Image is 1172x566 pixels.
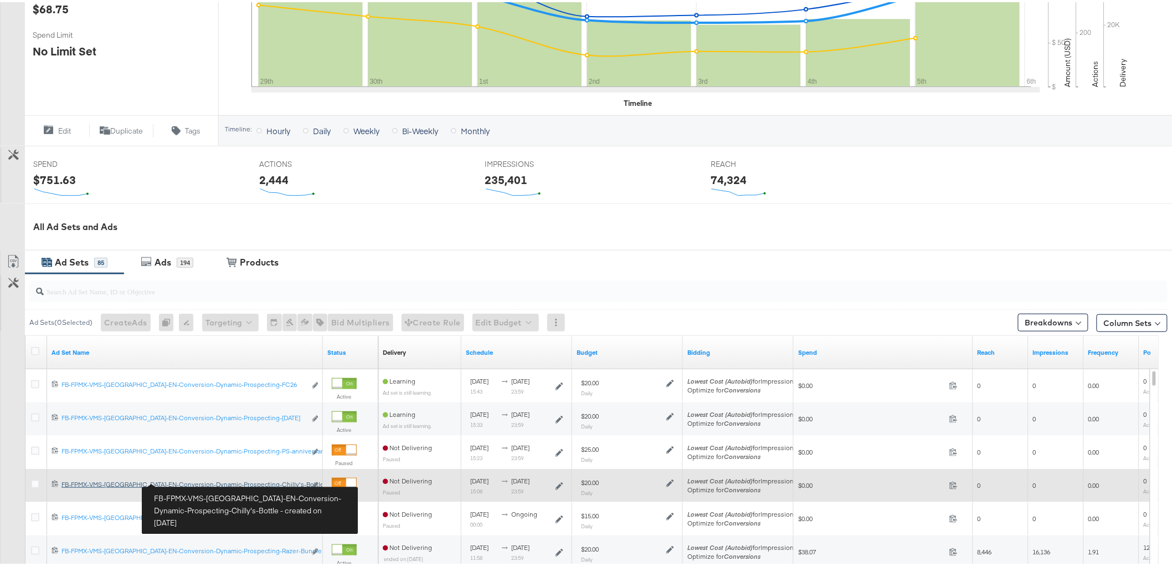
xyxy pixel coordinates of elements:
[332,557,357,564] label: Active
[687,517,797,526] div: Optimize for
[581,521,593,527] sub: Daily
[978,379,981,387] span: 0
[470,408,489,416] span: [DATE]
[1144,452,1161,459] sub: Actions
[332,457,357,465] label: Paused
[581,476,599,485] div: $20.00
[724,417,760,425] em: Conversions
[724,550,760,558] em: Conversions
[978,346,1024,355] a: The number of people your ad was served to.
[461,123,490,134] span: Monthly
[383,520,400,527] sub: Paused
[1088,545,1099,554] span: 1.91
[687,346,789,355] a: Shows your bid and optimisation settings for this Ad Set.
[1018,312,1088,329] button: Breakdowns
[33,170,76,186] div: $751.63
[511,552,523,559] sub: 23:59
[687,475,753,483] em: Lowest Cost (Autobid)
[470,386,482,392] sub: 15:43
[1033,446,1036,454] span: 0
[61,511,306,523] a: FB-FPMX-VMS-[GEOGRAPHIC_DATA]-EN-Conversion-Dynamic-Prospecting-K-pop-hunter-collection
[1088,412,1099,421] span: 0.00
[332,491,357,498] label: Paused
[1144,408,1147,416] span: 0
[581,376,599,385] div: $20.00
[470,375,489,383] span: [DATE]
[687,541,753,549] em: Lowest Cost (Autobid)
[511,486,523,492] sub: 23:59
[61,445,306,453] div: FB-FPMX-VMS-[GEOGRAPHIC_DATA]-EN-Conversion-Dynamic-Prospecting-PS-anniversary
[383,346,406,355] a: Reflects the ability of your Ad Set to achieve delivery based on ad states, schedule and budget.
[687,408,797,416] span: for Impressions
[24,122,89,135] button: Edit
[687,508,797,516] span: for Impressions
[511,419,523,426] sub: 23:59
[687,550,797,559] div: Optimize for
[687,375,753,383] em: Lowest Cost (Autobid)
[383,375,415,383] span: Learning
[55,254,89,267] div: Ad Sets
[577,346,678,355] a: Shows the current budget of Ad Set.
[1033,346,1080,355] a: The number of times your ad was served. On mobile apps an ad is counted as served the first time ...
[1144,441,1147,450] span: 0
[581,443,599,452] div: $25.00
[978,545,992,554] span: 8,446
[724,517,760,525] em: Conversions
[240,254,279,267] div: Products
[1088,446,1099,454] span: 0.00
[687,375,797,383] span: for Impressions
[185,124,201,134] span: Tags
[44,274,1062,295] input: Search Ad Set Name, ID or Objective
[89,122,154,135] button: Duplicate
[1088,512,1099,521] span: 0.00
[383,508,432,516] span: Not Delivering
[259,157,342,167] span: ACTIONS
[61,445,306,456] a: FB-FPMX-VMS-[GEOGRAPHIC_DATA]-EN-Conversion-Dynamic-Prospecting-PS-anniversary
[581,454,593,461] sub: Daily
[1144,386,1161,392] sub: Actions
[332,391,357,398] label: Active
[52,346,318,355] a: Your Ad Set name.
[466,346,568,355] a: Shows when your Ad Set is scheduled to deliver.
[61,511,306,520] div: FB-FPMX-VMS-[GEOGRAPHIC_DATA]-EN-Conversion-Dynamic-Prospecting-K-pop-hunter-collection
[29,315,92,325] div: Ad Sets ( 0 Selected)
[1144,375,1147,383] span: 0
[978,412,981,421] span: 0
[687,450,797,459] div: Optimize for
[687,508,753,516] em: Lowest Cost (Autobid)
[470,508,489,516] span: [DATE]
[798,512,945,521] span: $0.00
[687,475,797,483] span: for Impressions
[61,378,306,390] a: FB-FPMX-VMS-[GEOGRAPHIC_DATA]-EN-Conversion-Dynamic-Prospecting-FC26
[687,441,797,450] span: for Impressions
[313,123,331,134] span: Daily
[511,508,537,516] span: ongoing
[327,346,374,355] a: Shows the current state of your Ad Set.
[383,420,432,427] sub: Ad set is still learning.
[1033,479,1036,487] span: 0
[61,544,306,553] div: FB-FPMX-VMS-[GEOGRAPHIC_DATA]-EN-Conversion-Dynamic-Prospecting-Razer-Bundle
[61,478,306,487] div: FB-FPMX-VMS-[GEOGRAPHIC_DATA]-EN-Conversion-Dynamic-Prospecting-Chilly's-Bottle
[33,41,96,57] div: No Limit Set
[724,483,760,492] em: Conversions
[581,410,599,419] div: $20.00
[798,446,945,454] span: $0.00
[581,543,599,552] div: $20.00
[1097,312,1168,330] button: Column Sets
[402,123,438,134] span: Bi-Weekly
[511,375,530,383] span: [DATE]
[383,441,432,450] span: Not Delivering
[1144,552,1161,559] sub: Actions
[687,483,797,492] div: Optimize for
[711,170,747,186] div: 74,324
[687,417,797,426] div: Optimize for
[383,387,432,394] sub: Ad set is still learning.
[266,123,290,134] span: Hourly
[110,124,143,134] span: Duplicate
[1144,541,1154,549] span: 123
[978,479,981,487] span: 0
[687,541,797,549] span: for Impressions
[511,441,530,450] span: [DATE]
[470,441,489,450] span: [DATE]
[724,384,760,392] em: Conversions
